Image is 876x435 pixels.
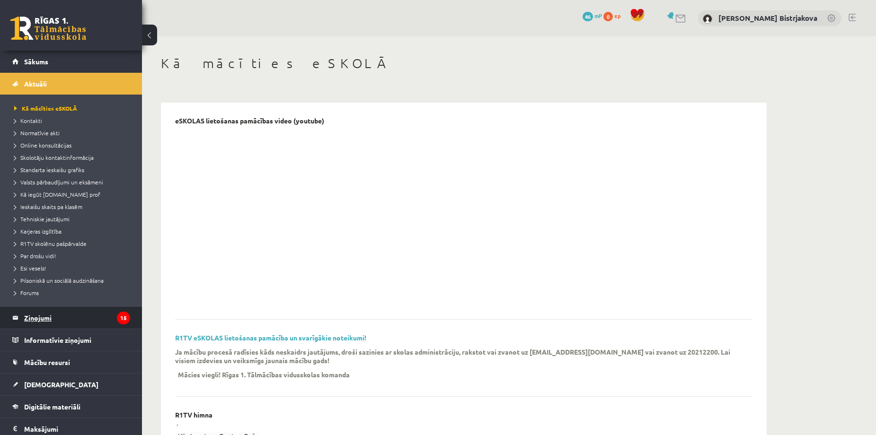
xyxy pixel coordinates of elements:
[222,370,350,379] p: Rīgas 1. Tālmācības vidusskolas komanda
[12,73,130,95] a: Aktuāli
[603,12,613,21] span: 0
[14,191,100,198] span: Kā iegūt [DOMAIN_NAME] prof
[14,165,133,174] a: Standarta ieskaišu grafiks
[14,117,42,124] span: Kontakti
[14,264,133,272] a: Esi vesels!
[12,329,130,351] a: Informatīvie ziņojumi
[603,12,625,19] a: 0 xp
[24,402,80,411] span: Digitālie materiāli
[14,227,62,235] span: Karjeras izglītība
[583,12,593,21] span: 46
[175,333,366,342] a: R1TV eSKOLAS lietošanas pamācība un svarīgākie noteikumi!
[14,240,87,247] span: R1TV skolēnu pašpārvalde
[14,203,82,210] span: Ieskaišu skaits pa klasēm
[14,289,39,296] span: Forums
[14,190,133,199] a: Kā iegūt [DOMAIN_NAME] prof
[24,79,47,88] span: Aktuāli
[14,227,133,235] a: Karjeras izglītība
[12,351,130,373] a: Mācību resursi
[594,12,602,19] span: mP
[14,154,94,161] span: Skolotāju kontaktinformācija
[14,252,56,260] span: Par drošu vidi!
[12,396,130,418] a: Digitālie materiāli
[12,374,130,395] a: [DEMOGRAPHIC_DATA]
[178,370,221,379] p: Mācies viegli!
[14,202,133,211] a: Ieskaišu skaits pa klasēm
[14,239,133,248] a: R1TV skolēnu pašpārvalde
[175,117,324,125] p: eSKOLAS lietošanas pamācības video (youtube)
[14,288,133,297] a: Forums
[24,57,48,66] span: Sākums
[14,116,133,125] a: Kontakti
[12,307,130,329] a: Ziņojumi15
[14,166,84,174] span: Standarta ieskaišu grafiks
[14,252,133,260] a: Par drošu vidi!
[161,55,767,71] h1: Kā mācīties eSKOLĀ
[703,14,712,24] img: Diāna Bistrjakova
[10,17,86,40] a: Rīgas 1. Tālmācības vidusskola
[24,329,130,351] legend: Informatīvie ziņojumi
[14,215,133,223] a: Tehniskie jautājumi
[175,411,212,419] p: R1TV himna
[14,129,133,137] a: Normatīvie akti
[583,12,602,19] a: 46 mP
[14,104,77,112] span: Kā mācīties eSKOLĀ
[14,129,60,137] span: Normatīvie akti
[14,264,46,272] span: Esi vesels!
[614,12,620,19] span: xp
[24,358,70,366] span: Mācību resursi
[24,380,98,389] span: [DEMOGRAPHIC_DATA]
[14,178,133,186] a: Valsts pārbaudījumi un eksāmeni
[175,348,738,365] p: Ja mācību procesā radīsies kāds neskaidrs jautājums, droši sazinies ar skolas administrāciju, rak...
[14,178,103,186] span: Valsts pārbaudījumi un eksāmeni
[14,153,133,162] a: Skolotāju kontaktinformācija
[14,141,71,149] span: Online konsultācijas
[14,104,133,113] a: Kā mācīties eSKOLĀ
[14,276,133,285] a: Pilsoniskā un sociālā audzināšana
[718,13,817,23] a: [PERSON_NAME] Bistrjakova
[12,51,130,72] a: Sākums
[24,307,130,329] legend: Ziņojumi
[14,215,70,223] span: Tehniskie jautājumi
[117,312,130,324] i: 15
[14,141,133,149] a: Online konsultācijas
[14,277,104,284] span: Pilsoniskā un sociālā audzināšana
